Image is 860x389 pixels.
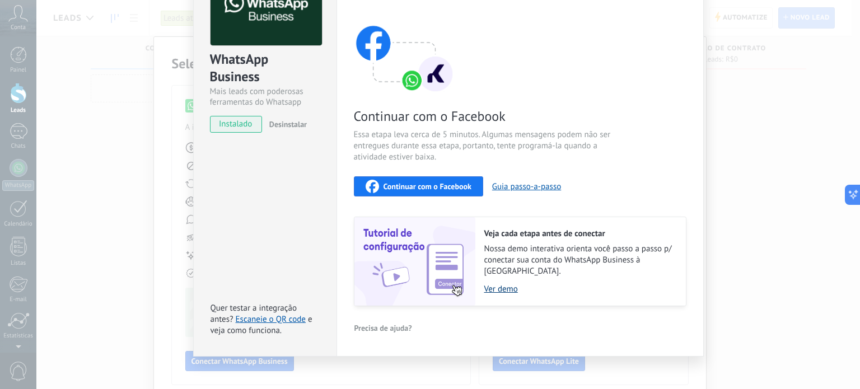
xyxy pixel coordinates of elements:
[210,50,320,86] div: WhatsApp Business
[211,314,312,336] span: e veja como funciona.
[354,324,412,332] span: Precisa de ajuda?
[484,228,675,239] h2: Veja cada etapa antes de conectar
[492,181,561,192] button: Guia passo-a-passo
[210,86,320,107] div: Mais leads com poderosas ferramentas do Whatsapp
[236,314,306,325] a: Escaneie o QR code
[354,320,413,336] button: Precisa de ajuda?
[354,4,455,93] img: connect with facebook
[354,107,620,125] span: Continuar com o Facebook
[211,303,297,325] span: Quer testar a integração antes?
[384,182,471,190] span: Continuar com o Facebook
[354,176,483,196] button: Continuar com o Facebook
[484,243,675,277] span: Nossa demo interativa orienta você passo a passo p/ conectar sua conta do WhatsApp Business à [GE...
[354,129,620,163] span: Essa etapa leva cerca de 5 minutos. Algumas mensagens podem não ser entregues durante essa etapa,...
[484,284,675,294] a: Ver demo
[265,116,307,133] button: Desinstalar
[211,116,261,133] span: instalado
[269,119,307,129] span: Desinstalar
